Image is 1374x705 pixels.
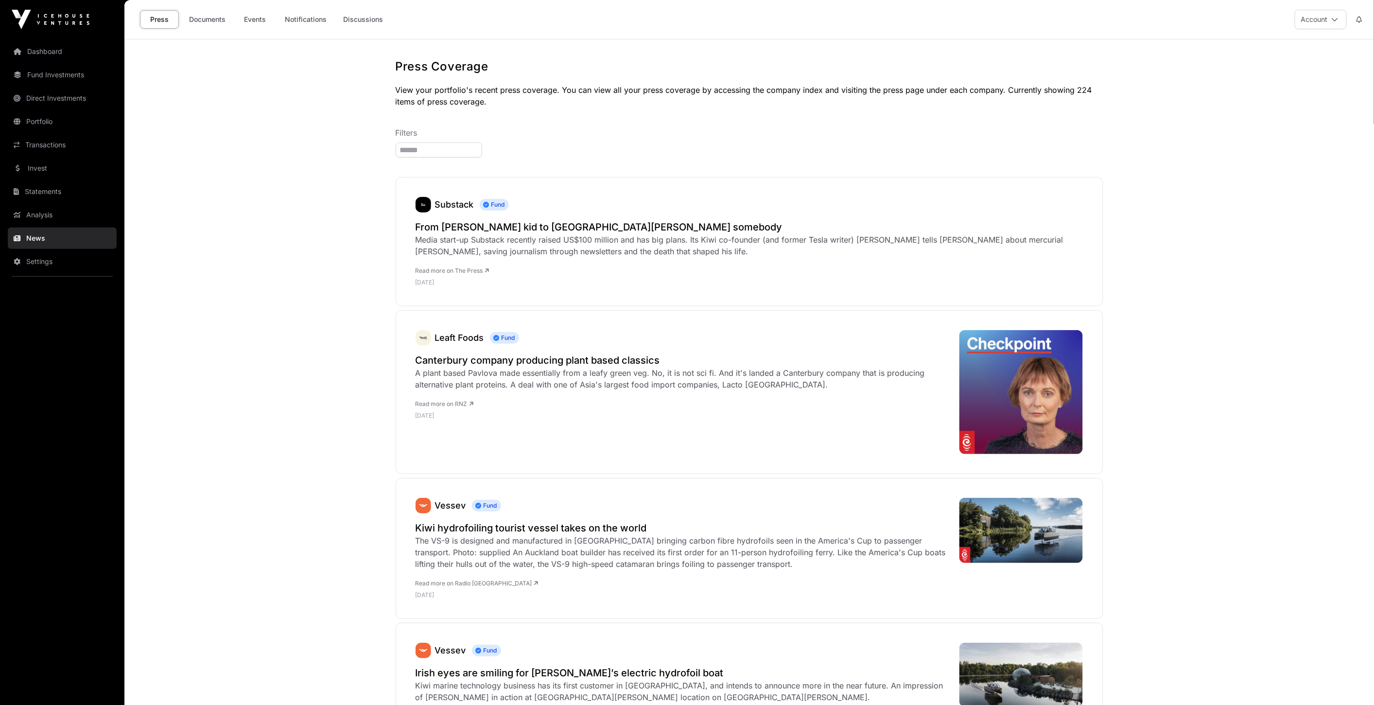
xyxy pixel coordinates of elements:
[959,330,1083,454] img: 4LGF99X_checkpoint_external_cover_png.jpeg
[8,41,117,62] a: Dashboard
[416,267,489,274] a: Read more on The Press
[416,353,950,367] a: Canterbury company producing plant based classics
[416,220,1083,234] a: From [PERSON_NAME] kid to [GEOGRAPHIC_DATA][PERSON_NAME] somebody
[435,500,466,511] a: Vessev
[8,158,117,179] a: Invest
[8,204,117,226] a: Analysis
[416,498,431,513] a: Vessev
[8,134,117,156] a: Transactions
[416,330,431,346] img: leaft_foods_logo.jpeg
[435,333,484,343] a: Leaft Foods
[416,330,431,346] a: Leaft Foods
[8,251,117,272] a: Settings
[416,580,539,587] a: Read more on Radio [GEOGRAPHIC_DATA]
[8,64,117,86] a: Fund Investments
[416,643,431,658] img: SVGs_Vessev.svg
[8,181,117,202] a: Statements
[8,228,117,249] a: News
[236,10,275,29] a: Events
[183,10,232,29] a: Documents
[140,10,179,29] a: Press
[1325,658,1374,705] iframe: Chat Widget
[416,234,1083,257] div: Media start-up Substack recently raised US$100 million and has big plans. Its Kiwi co-founder (an...
[416,521,950,535] a: Kiwi hydrofoiling tourist vessel takes on the world
[8,88,117,109] a: Direct Investments
[416,412,950,420] p: [DATE]
[490,332,519,344] span: Fund
[472,645,501,656] span: Fund
[416,535,950,570] div: The VS-9 is designed and manufactured in [GEOGRAPHIC_DATA] bringing carbon fibre hydrofoils seen ...
[416,666,950,680] a: Irish eyes are smiling for [PERSON_NAME]’s electric hydrofoil boat
[416,197,431,212] img: substack435.png
[416,591,950,599] p: [DATE]
[396,127,1103,139] p: Filters
[396,84,1103,107] p: View your portfolio's recent press coverage. You can view all your press coverage by accessing th...
[337,10,389,29] a: Discussions
[416,367,950,390] div: A plant based Pavlova made essentially from a leafy green veg. No, it is not sci fi. And it's lan...
[416,680,950,703] div: Kiwi marine technology business has its first customer in [GEOGRAPHIC_DATA], and intends to annou...
[472,500,501,511] span: Fund
[12,10,89,29] img: Icehouse Ventures Logo
[416,197,431,212] a: Substack
[435,645,466,655] a: Vessev
[959,498,1083,563] img: 4K1JZTD_image_png.png
[416,498,431,513] img: SVGs_Vessev.svg
[8,111,117,132] a: Portfolio
[416,643,431,658] a: Vessev
[416,279,1083,286] p: [DATE]
[480,199,509,211] span: Fund
[416,400,474,407] a: Read more on RNZ
[278,10,333,29] a: Notifications
[1295,10,1347,29] button: Account
[435,199,474,210] a: Substack
[396,59,1103,74] h1: Press Coverage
